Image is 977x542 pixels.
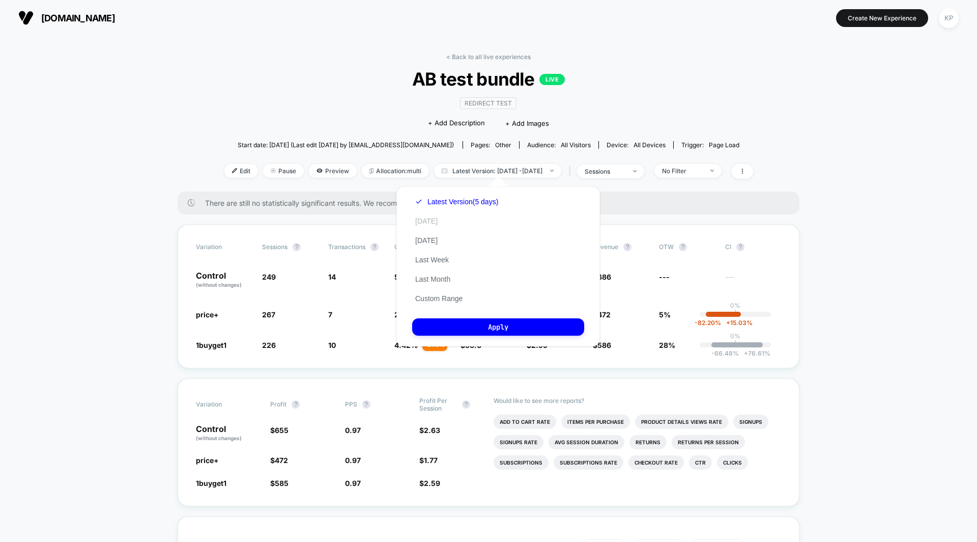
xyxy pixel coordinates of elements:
[292,400,300,409] button: ?
[689,455,712,470] li: Ctr
[345,479,361,487] span: 0.97
[561,141,591,149] span: All Visitors
[328,341,336,349] span: 10
[494,455,549,470] li: Subscriptions
[412,236,441,245] button: [DATE]
[196,341,226,349] span: 1buyget1
[370,243,379,251] button: ?
[345,400,357,408] span: PPS
[939,8,959,28] div: KP
[659,243,715,251] span: OTW
[726,319,730,327] span: +
[309,164,357,178] span: Preview
[679,243,687,251] button: ?
[293,243,301,251] button: ?
[730,302,740,309] p: 0%
[275,456,288,465] span: 472
[672,435,745,449] li: Returns Per Session
[725,243,781,251] span: CI
[659,310,671,319] span: 5%
[270,456,288,465] span: $
[717,455,748,470] li: Clicks
[733,415,768,429] li: Signups
[270,426,289,435] span: $
[634,141,666,149] span: all devices
[362,164,429,178] span: Allocation: multi
[539,74,565,85] p: LIVE
[196,282,242,288] span: (without changes)
[434,164,561,178] span: Latest Version: [DATE] - [DATE]
[721,319,753,327] span: 15.03 %
[196,479,226,487] span: 1buyget1
[635,415,728,429] li: Product Details Views Rate
[196,435,242,441] span: (without changes)
[271,168,276,173] img: end
[345,456,361,465] span: 0.97
[196,243,252,251] span: Variation
[736,243,744,251] button: ?
[709,141,739,149] span: Page Load
[681,141,739,149] div: Trigger:
[424,456,438,465] span: 1.77
[412,197,501,206] button: Latest Version(5 days)
[412,255,452,264] button: Last Week
[424,479,440,487] span: 2.59
[196,272,252,289] p: Control
[41,13,115,23] span: [DOMAIN_NAME]
[494,415,556,429] li: Add To Cart Rate
[250,68,726,90] span: AB test bundle
[419,397,457,412] span: Profit Per Session
[262,341,276,349] span: 226
[527,141,591,149] div: Audience:
[224,164,258,178] span: Edit
[633,170,637,172] img: end
[446,53,531,61] a: < Back to all live experiences
[412,294,466,303] button: Custom Range
[196,456,219,465] span: price+
[270,400,286,408] span: Profit
[275,426,289,435] span: 655
[623,243,631,251] button: ?
[695,319,721,327] span: -82.20 %
[424,426,440,435] span: 2.63
[238,141,454,149] span: Start date: [DATE] (Last edit [DATE] by [EMAIL_ADDRESS][DOMAIN_NAME])
[262,243,288,251] span: Sessions
[412,318,584,336] button: Apply
[628,455,684,470] li: Checkout Rate
[412,275,453,284] button: Last Month
[662,167,703,175] div: No Filter
[836,9,928,27] button: Create New Experience
[598,141,673,149] span: Device:
[936,8,962,29] button: KP
[711,349,739,357] span: -66.48 %
[550,170,554,172] img: end
[585,168,625,175] div: sessions
[328,273,336,281] span: 14
[442,168,447,173] img: calendar
[505,119,549,127] span: + Add Images
[419,456,438,465] span: $
[18,10,34,25] img: Visually logo
[730,332,740,340] p: 0%
[629,435,667,449] li: Returns
[494,397,781,404] p: Would like to see more reports?
[494,435,543,449] li: Signups Rate
[725,274,781,289] span: ---
[739,349,770,357] span: 76.61 %
[262,273,276,281] span: 249
[412,216,441,226] button: [DATE]
[362,400,370,409] button: ?
[345,426,361,435] span: 0.97
[196,397,252,412] span: Variation
[460,97,516,109] span: Redirect Test
[659,273,670,281] span: ---
[275,479,289,487] span: 585
[471,141,511,149] div: Pages:
[328,243,365,251] span: Transactions
[495,141,511,149] span: other
[196,425,260,442] p: Control
[744,349,748,357] span: +
[419,426,440,435] span: $
[196,310,219,319] span: price+
[462,400,470,409] button: ?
